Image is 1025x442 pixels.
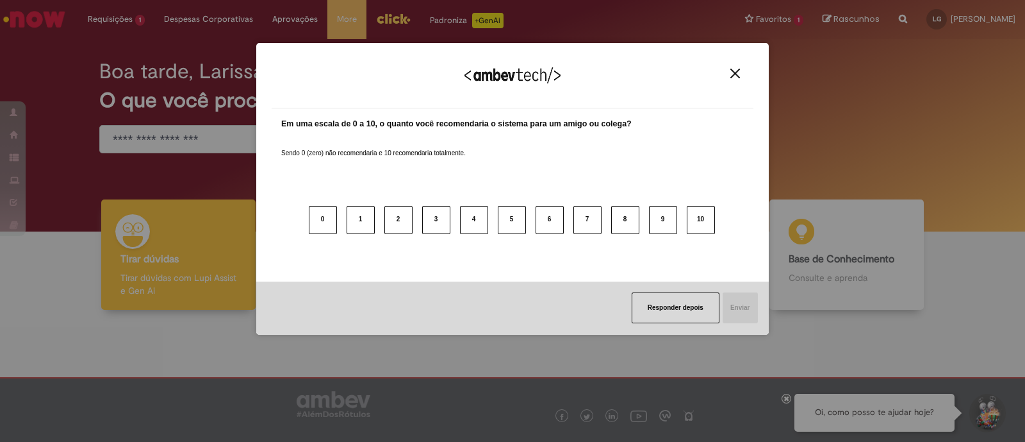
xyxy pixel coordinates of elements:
button: 8 [611,206,639,234]
button: 7 [573,206,602,234]
button: 6 [536,206,564,234]
button: 4 [460,206,488,234]
label: Sendo 0 (zero) não recomendaria e 10 recomendaria totalmente. [281,133,466,158]
button: Responder depois [632,293,719,323]
button: 2 [384,206,413,234]
button: Close [726,68,744,79]
button: 9 [649,206,677,234]
label: Em uma escala de 0 a 10, o quanto você recomendaria o sistema para um amigo ou colega? [281,118,632,130]
button: 3 [422,206,450,234]
button: 0 [309,206,337,234]
button: 1 [347,206,375,234]
img: Close [730,69,740,78]
button: 5 [498,206,526,234]
button: 10 [687,206,715,234]
img: Logo Ambevtech [464,67,561,83]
